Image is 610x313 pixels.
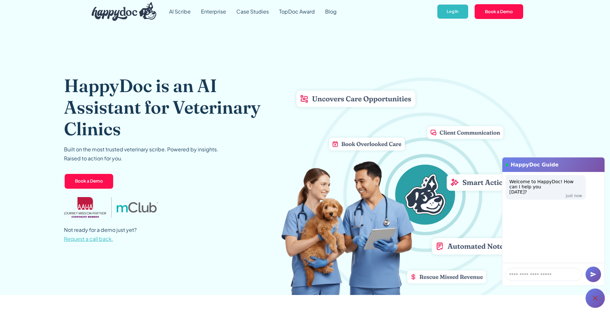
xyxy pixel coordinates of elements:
[64,235,113,242] span: Request a call back.
[474,4,524,20] a: Book a Demo
[64,197,106,218] img: AAHA Advantage logo
[86,1,157,23] a: home
[92,2,157,21] img: HappyDoc Logo: A happy dog with his ear up, listening.
[64,145,218,163] p: Built on the most trusted veterinary scribe. Powered by insights. Raised to action for you.
[437,4,469,20] a: Log In
[117,202,158,213] img: mclub logo
[64,75,281,140] h1: HappyDoc is an AI Assistant for Veterinary Clinics
[64,173,114,189] a: Book a Demo
[64,225,137,243] p: Not ready for a demo just yet?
